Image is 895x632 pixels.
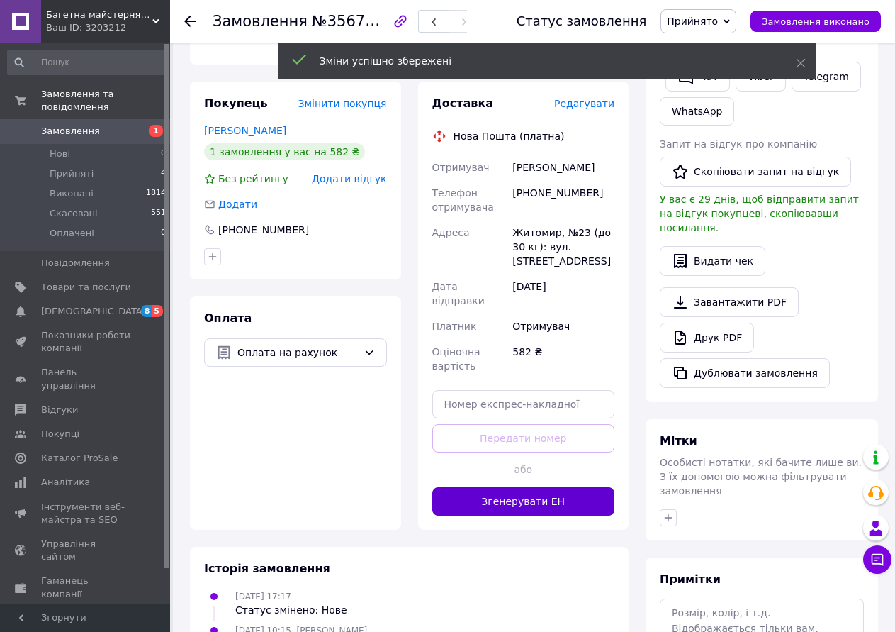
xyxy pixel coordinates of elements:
span: 551 [151,207,166,220]
span: Оплата [204,311,252,325]
div: Статус змінено: Нове [235,603,347,617]
span: Додати [218,199,257,210]
span: 8 [141,305,152,317]
button: Скопіювати запит на відгук [660,157,851,187]
span: Нові [50,148,70,160]
div: [PHONE_NUMBER] [510,180,617,220]
span: 4 [161,167,166,180]
span: 1814 [146,187,166,200]
span: Оплачені [50,227,94,240]
span: Управління сайтом [41,538,131,563]
span: 0 [161,148,166,160]
div: Отримувач [510,314,617,339]
a: Друк PDF [660,323,754,353]
span: Примітки [660,572,721,586]
div: 582 ₴ [510,339,617,379]
span: Замовлення [41,125,100,138]
span: Оплата на рахунок [237,345,358,360]
span: 0 [161,227,166,240]
span: Мітки [660,434,697,448]
a: Завантажити PDF [660,287,799,317]
span: Багетна майстерня "АРТ ФОРМАТ" [46,9,152,21]
button: Замовлення виконано [750,11,881,32]
span: Гаманець компанії [41,575,131,600]
span: Замовлення виконано [762,16,869,27]
span: Відгуки [41,404,78,416]
span: Оціночна вартість [432,346,480,372]
span: Товари та послуги [41,281,131,294]
span: Телефон отримувача [432,187,494,213]
span: Покупець [204,96,268,110]
button: Згенерувати ЕН [432,487,615,516]
span: Інструменти веб-майстра та SEO [41,501,131,526]
span: Платник [432,321,477,332]
button: Дублювати замовлення [660,358,830,388]
span: Замовлення та повідомлення [41,88,170,113]
span: Скасовані [50,207,98,220]
div: 1 замовлення у вас на 582 ₴ [204,143,365,160]
span: [DATE] 17:17 [235,592,291,601]
span: Змінити покупця [298,98,387,109]
span: Покупці [41,428,79,440]
div: Нова Пошта (платна) [450,129,568,143]
input: Пошук [7,50,167,75]
span: Прийняті [50,167,94,180]
span: Запит на відгук про компанію [660,138,817,150]
div: Статус замовлення [517,14,647,28]
span: Додати відгук [312,173,386,184]
span: Прийнято [667,16,718,27]
div: Зміни успішно збережені [320,54,760,68]
span: Аналітика [41,476,90,489]
span: 1 [149,125,163,137]
span: У вас є 29 днів, щоб відправити запит на відгук покупцеві, скопіювавши посилання. [660,194,859,233]
button: Чат з покупцем [863,545,891,574]
span: №356750574 [312,12,412,30]
a: Telegram [792,62,861,92]
span: Панель управління [41,366,131,392]
span: Повідомлення [41,257,110,270]
div: Повернутися назад [184,14,196,28]
span: Отримувач [432,162,490,173]
span: Показники роботи компанії [41,329,131,355]
a: WhatsApp [660,97,734,126]
span: Без рейтингу [218,173,288,184]
div: [PERSON_NAME] [510,155,617,180]
span: Редагувати [554,98,614,109]
span: Каталог ProSale [41,452,118,465]
span: Виконані [50,187,94,200]
span: 5 [152,305,163,317]
span: Історія замовлення [204,562,330,575]
div: Ваш ID: 3203212 [46,21,170,34]
span: [DEMOGRAPHIC_DATA] [41,305,146,318]
div: [DATE] [510,274,617,314]
button: Видати чек [660,246,765,276]
a: [PERSON_NAME] [204,125,286,136]
span: Доставка [432,96,494,110]
span: Замовлення [213,13,308,30]
div: [PHONE_NUMBER] [217,223,310,237]
span: або [514,462,532,477]
div: Житомир, №23 (до 30 кг): вул. [STREET_ADDRESS] [510,220,617,274]
span: Дата відправки [432,281,485,306]
span: Особисті нотатки, які бачите лише ви. З їх допомогою можна фільтрувати замовлення [660,457,862,497]
input: Номер експрес-накладної [432,390,615,418]
span: Адреса [432,227,470,238]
